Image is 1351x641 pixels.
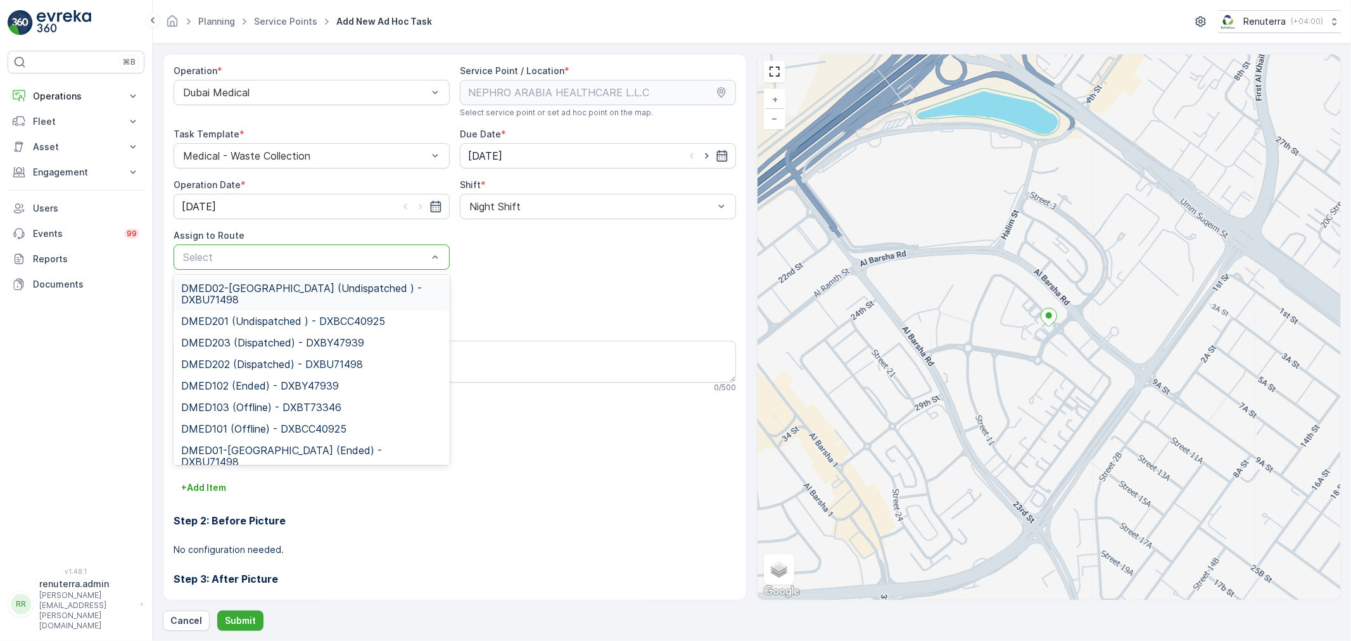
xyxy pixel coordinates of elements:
[33,227,117,240] p: Events
[254,16,317,27] a: Service Points
[181,380,339,391] span: DMED102 (Ended) - DXBY47939
[174,179,241,190] label: Operation Date
[1219,15,1238,29] img: Screenshot_2024-07-26_at_13.33.01.png
[8,196,144,221] a: Users
[33,166,119,179] p: Engagement
[33,141,119,153] p: Asset
[8,578,144,631] button: RRrenuterra.admin[PERSON_NAME][EMAIL_ADDRESS][PERSON_NAME][DOMAIN_NAME]
[8,568,144,575] span: v 1.48.1
[225,614,256,627] p: Submit
[174,478,234,498] button: +Add Item
[460,80,736,105] input: NEPHRO ARABIA HEALTHCARE L.L.C
[8,221,144,246] a: Events99
[39,590,134,631] p: [PERSON_NAME][EMAIL_ADDRESS][PERSON_NAME][DOMAIN_NAME]
[174,571,736,587] h3: Step 3: After Picture
[714,383,736,393] p: 0 / 500
[174,129,239,139] label: Task Template
[170,614,202,627] p: Cancel
[33,278,139,291] p: Documents
[460,65,564,76] label: Service Point / Location
[8,84,144,109] button: Operations
[174,194,450,219] input: dd/mm/yyyy
[8,109,144,134] button: Fleet
[1243,15,1286,28] p: Renuterra
[8,160,144,185] button: Engagement
[127,229,137,239] p: 99
[181,481,226,494] p: + Add Item
[174,230,244,241] label: Assign to Route
[460,108,653,118] span: Select service point or set ad hoc point on the map.
[33,202,139,215] p: Users
[334,15,434,28] span: Add New Ad Hoc Task
[11,594,31,614] div: RR
[174,513,736,528] h3: Step 2: Before Picture
[163,611,210,631] button: Cancel
[8,134,144,160] button: Asset
[37,10,91,35] img: logo_light-DOdMpM7g.png
[181,423,346,435] span: DMED101 (Offline) - DXBCC40925
[174,447,736,462] h3: Step 1: Waste & Bin Type
[1219,10,1341,33] button: Renuterra(+04:00)
[183,250,428,265] p: Select
[772,113,778,124] span: −
[181,445,442,467] span: DMED01-[GEOGRAPHIC_DATA] (Ended) - DXBU71498
[765,62,784,81] a: View Fullscreen
[217,611,263,631] button: Submit
[174,413,736,432] h2: Task Template Configuration
[772,94,778,105] span: +
[198,16,235,27] a: Planning
[765,109,784,128] a: Zoom Out
[460,143,736,168] input: dd/mm/yyyy
[33,90,119,103] p: Operations
[8,272,144,297] a: Documents
[8,246,144,272] a: Reports
[761,583,802,600] img: Google
[181,315,385,327] span: DMED201 (Undispatched ) - DXBCC40925
[39,578,134,590] p: renuterra.admin
[765,555,793,583] a: Layers
[460,179,481,190] label: Shift
[181,282,442,305] span: DMED02-[GEOGRAPHIC_DATA] (Undispatched ) - DXBU71498
[165,19,179,30] a: Homepage
[174,65,217,76] label: Operation
[181,402,341,413] span: DMED103 (Offline) - DXBT73346
[123,57,136,67] p: ⌘B
[181,359,363,370] span: DMED202 (Dispatched) - DXBU71498
[460,129,501,139] label: Due Date
[174,543,736,556] p: No configuration needed.
[181,337,364,348] span: DMED203 (Dispatched) - DXBY47939
[8,10,33,35] img: logo
[33,115,119,128] p: Fleet
[765,90,784,109] a: Zoom In
[761,583,802,600] a: Open this area in Google Maps (opens a new window)
[33,253,139,265] p: Reports
[1291,16,1323,27] p: ( +04:00 )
